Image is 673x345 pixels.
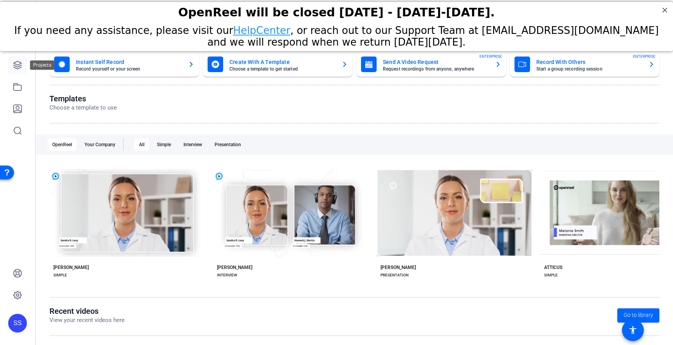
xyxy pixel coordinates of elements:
div: [PERSON_NAME] [217,264,252,271]
p: Choose a template to use [49,103,117,112]
mat-card-subtitle: Choose a template to get started [229,67,335,71]
div: OpenReel will be closed [DATE] - [DATE]-[DATE]. [10,4,663,17]
div: Simple [152,138,176,151]
h1: Templates [49,94,117,103]
button: Send A Video RequestRequest recordings from anyone, anywhereENTERPRISE [356,52,506,77]
mat-icon: accessibility [628,326,638,335]
span: If you need any assistance, please visit our , or reach out to our Support Team at [EMAIL_ADDRESS... [14,23,659,46]
div: PRESENTATION [381,272,409,278]
span: ENTERPRISE [479,53,502,59]
h1: Recent videos [49,306,125,316]
div: SS [8,314,27,333]
div: SIMPLE [544,272,558,278]
div: INTERVIEW [217,272,237,278]
mat-card-subtitle: Start a group recording session [536,67,642,71]
div: Your Company [80,138,120,151]
mat-card-title: Record With Others [536,57,642,67]
div: Projects [30,60,55,70]
a: Go to library [617,308,659,322]
span: ENTERPRISE [633,53,655,59]
p: View your recent videos here [49,316,125,325]
mat-card-subtitle: Record yourself or your screen [76,67,182,71]
div: SIMPLE [53,272,67,278]
mat-card-title: Instant Self Record [76,57,182,67]
mat-card-title: Send A Video Request [383,57,489,67]
div: OpenReel [48,138,77,151]
button: Create With A TemplateChoose a template to get started [203,52,352,77]
div: [PERSON_NAME] [53,264,89,271]
div: Presentation [210,138,246,151]
button: Instant Self RecordRecord yourself or your screen [49,52,199,77]
mat-card-subtitle: Request recordings from anyone, anywhere [383,67,489,71]
button: Record With OthersStart a group recording sessionENTERPRISE [510,52,659,77]
div: ATTICUS [544,264,562,271]
a: HelpCenter [233,23,291,34]
div: All [134,138,149,151]
span: Go to library [624,311,653,319]
div: [PERSON_NAME] [381,264,416,271]
div: Interview [179,138,207,151]
mat-card-title: Create With A Template [229,57,335,67]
